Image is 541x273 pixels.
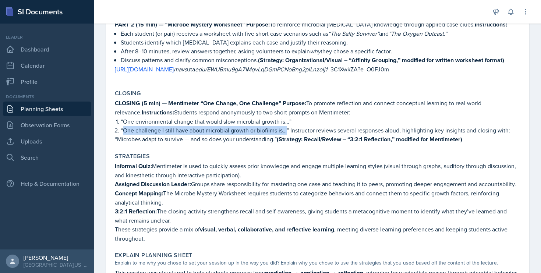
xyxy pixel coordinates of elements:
p: uta _3C1XwkZA?e=O0FJ0m [115,65,520,74]
em: edu/EWUBmu9gA71MqvLqDGmPCNoBng2pILnzoIj1 [195,65,327,73]
em: mavs [174,65,187,73]
a: Profile [3,74,91,89]
p: Students identify which [MEDICAL_DATA] explains each case and justify their reasoning. [121,38,520,47]
p: “One environmental change that would slow microbial growth is…” [121,117,520,126]
a: Observation Forms [3,118,91,132]
p: Mentimeter is used to quickly assess prior knowledge and engage multiple learning styles (visual ... [115,162,520,180]
p: After 8–10 minutes, review answers together, asking volunteers to explain they chose a specific f... [121,47,520,56]
strong: CLOSING (5 min) — Mentimeter “One Change, One Challenge” Purpose: [115,99,306,107]
a: [URL][DOMAIN_NAME] [115,65,174,73]
a: Uploads [3,134,91,149]
p: “Microbes adapt to survive — and so does your understanding.” [115,135,520,144]
strong: Instructions: [475,20,507,29]
p: Groups share responsibility for mastering one case and teaching it to peers, promoting deeper eng... [115,180,520,189]
p: The closing activity strengthens recall and self-awareness, giving students a metacognitive momen... [115,207,520,225]
em: why [310,47,321,55]
p: “One challenge I still have about microbial growth or biofilms is…” Instructor reviews several re... [121,126,520,135]
div: Documents [3,93,91,100]
strong: (Strategy: Recall/Review – “3:2:1 Reflection,” modified for Mentimeter) [277,135,462,143]
a: Calendar [3,58,91,73]
p: Each student (or pair) receives a worksheet with five short case scenarios such as and [121,29,520,38]
p: To promote reflection and connect conceptual learning to real-world relevance. Students respond a... [115,99,520,117]
a: Planning Sheets [3,102,91,116]
div: Leader [3,34,91,40]
div: Help & Documentation [3,176,91,191]
div: [PERSON_NAME] [24,254,88,261]
div: [GEOGRAPHIC_DATA][US_STATE] [24,261,88,269]
em: “The Oxygen Outcast.” [389,29,448,38]
p: These strategies provide a mix of , meeting diverse learning preferences and keeping students act... [115,225,520,243]
strong: (Strategy: Organizational/Visual – “Affinity Grouping,” modified for written worksheet format) [258,56,504,64]
div: Explain to me why you chose to set your session up in the way you did? Explain why you chose to u... [115,259,520,267]
label: Explain Planning Sheet [115,252,192,259]
p: Discuss patterns and clarify common misconceptions. [121,56,520,65]
p: To reinforce microbial [MEDICAL_DATA] knowledge through applied case clues. [115,20,520,29]
strong: visual, verbal, collaborative, and reflective learning [200,225,334,234]
em: “The Salty Survivor” [328,29,379,38]
strong: PART 2 (15 min) — “Microbe Mystery Worksheet” Purpose: [115,20,270,29]
label: Strategies [115,153,150,160]
a: Search [3,150,91,165]
strong: Instructions: [142,108,174,117]
strong: Informal Quiz: [115,162,152,170]
p: The Microbe Mystery Worksheet requires students to categorize behaviors and connect them to speci... [115,189,520,207]
label: Closing [115,90,141,97]
strong: Assigned Discussion Leader: [115,180,191,188]
strong: Concept Mapping: [115,189,163,198]
a: Dashboard [3,42,91,57]
strong: 3:2:1 Reflection: [115,207,157,216]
